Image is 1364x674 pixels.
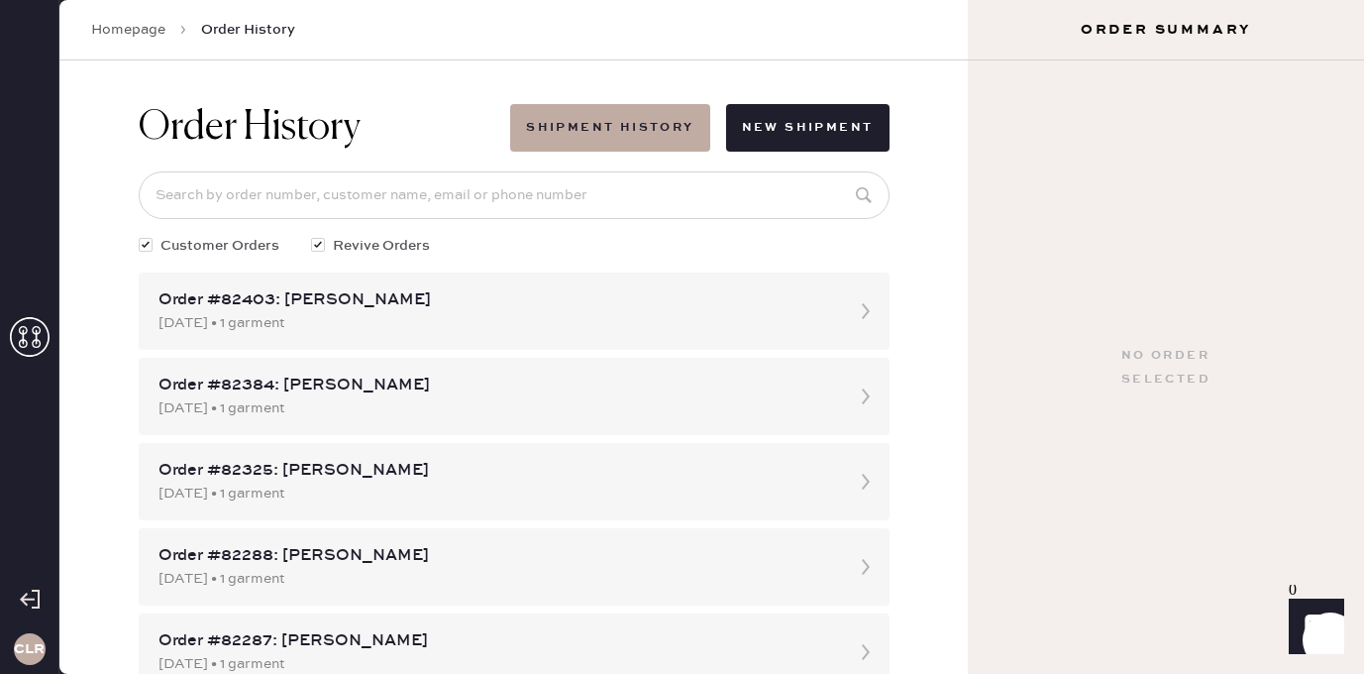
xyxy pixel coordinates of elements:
div: Order #82287: [PERSON_NAME] [158,629,834,653]
div: [DATE] • 1 garment [158,312,834,334]
span: Revive Orders [333,235,430,257]
button: New Shipment [726,104,890,152]
h1: Order History [139,104,361,152]
span: Order History [201,20,295,40]
h3: CLR [14,642,45,656]
div: No order selected [1121,344,1210,392]
div: [DATE] • 1 garment [158,568,834,590]
div: Order #82325: [PERSON_NAME] [158,459,834,483]
iframe: Front Chat [1270,585,1355,670]
a: Homepage [91,20,165,40]
h3: Order Summary [968,20,1364,40]
div: Order #82384: [PERSON_NAME] [158,374,834,397]
div: [DATE] • 1 garment [158,397,834,419]
div: [DATE] • 1 garment [158,483,834,505]
div: Order #82403: [PERSON_NAME] [158,288,834,312]
button: Shipment History [510,104,709,152]
input: Search by order number, customer name, email or phone number [139,171,890,219]
div: Order #82288: [PERSON_NAME] [158,544,834,568]
span: Customer Orders [160,235,279,257]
